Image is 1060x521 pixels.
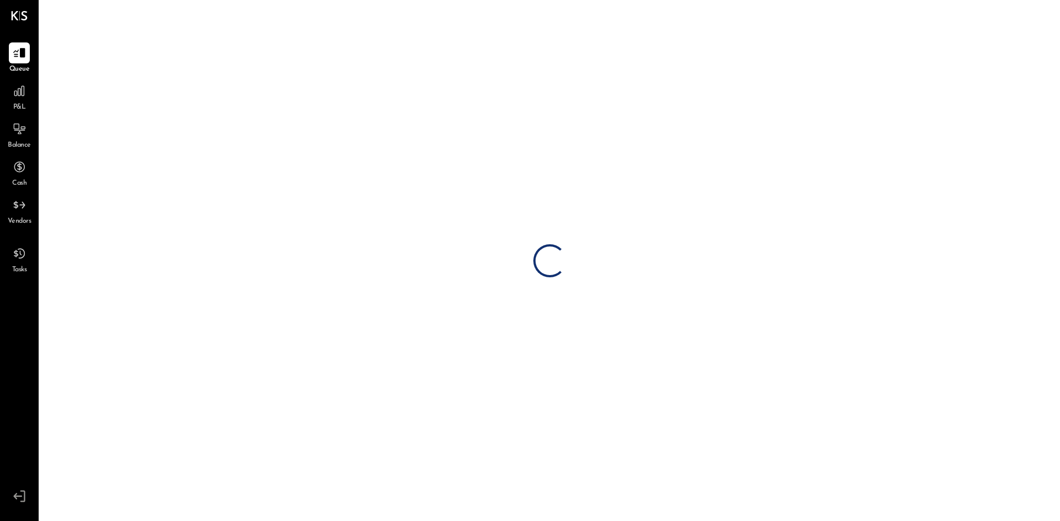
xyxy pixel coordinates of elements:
[1,42,38,74] a: Queue
[1,243,38,275] a: Tasks
[13,103,26,112] span: P&L
[1,195,38,227] a: Vendors
[9,65,30,74] span: Queue
[1,157,38,189] a: Cash
[8,217,31,227] span: Vendors
[8,141,31,151] span: Balance
[12,179,26,189] span: Cash
[1,80,38,112] a: P&L
[12,265,27,275] span: Tasks
[1,119,38,151] a: Balance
